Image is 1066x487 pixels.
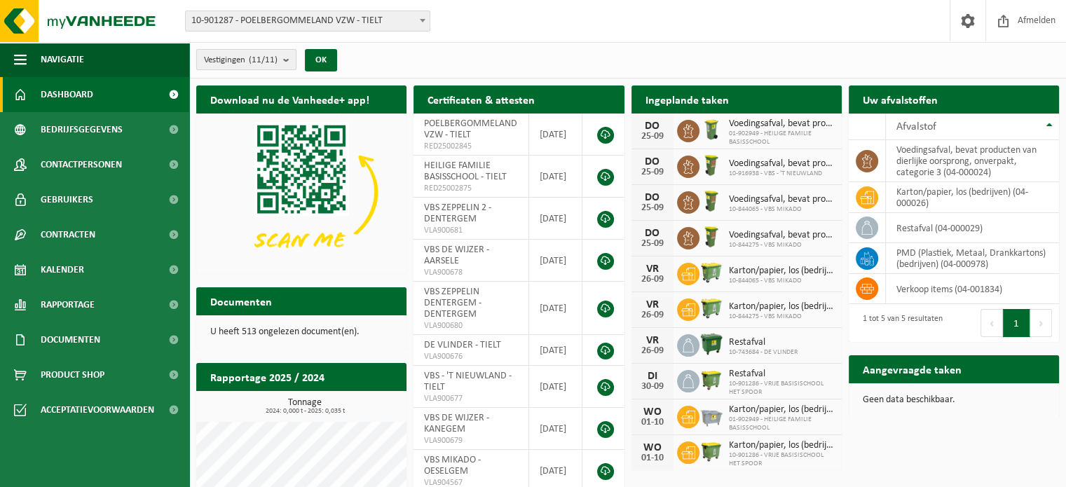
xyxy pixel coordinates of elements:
[424,340,501,350] span: DE VLINDER - TIELT
[424,371,512,392] span: VBS - 'T NIEUWLAND - TIELT
[41,357,104,392] span: Product Shop
[699,118,723,142] img: WB-0140-HPE-GN-50
[302,390,405,418] a: Bekijk rapportage
[204,50,278,71] span: Vestigingen
[638,263,667,275] div: VR
[41,287,95,322] span: Rapportage
[699,439,723,463] img: WB-1100-HPE-GN-50
[886,213,1059,243] td: restafval (04-000029)
[638,371,667,382] div: DI
[631,85,743,113] h2: Ingeplande taken
[424,141,518,152] span: RED25002845
[1030,309,1052,337] button: Next
[980,309,1003,337] button: Previous
[424,413,489,434] span: VBS DE WIJZER - KANEGEM
[699,189,723,213] img: WB-0060-HPE-GN-50
[249,55,278,64] count: (11/11)
[424,435,518,446] span: VLA900679
[424,245,489,266] span: VBS DE WIJZER - AARSELE
[41,217,95,252] span: Contracten
[699,153,723,177] img: WB-0060-HPE-GN-50
[210,327,392,337] p: U heeft 513 ongelezen document(en).
[896,121,936,132] span: Afvalstof
[729,348,798,357] span: 10-743684 - DE VLINDER
[529,366,583,408] td: [DATE]
[638,167,667,177] div: 25-09
[638,239,667,249] div: 25-09
[424,118,517,140] span: POELBERGOMMELAND VZW - TIELT
[1003,309,1030,337] button: 1
[638,132,667,142] div: 25-09
[638,442,667,453] div: WO
[729,301,835,313] span: Karton/papier, los (bedrijven)
[638,156,667,167] div: DO
[186,11,430,31] span: 10-901287 - POELBERGOMMELAND VZW - TIELT
[185,11,430,32] span: 10-901287 - POELBERGOMMELAND VZW - TIELT
[638,275,667,284] div: 26-09
[638,310,667,320] div: 26-09
[638,382,667,392] div: 30-09
[699,261,723,284] img: WB-0660-HPE-GN-50
[638,418,667,427] div: 01-10
[729,277,835,285] span: 10-844065 - VBS MIKADO
[41,252,84,287] span: Kalender
[638,192,667,203] div: DO
[729,194,835,205] span: Voedingsafval, bevat producten van dierlijke oorsprong, onverpakt, categorie 3
[41,392,154,427] span: Acceptatievoorwaarden
[529,282,583,335] td: [DATE]
[414,85,549,113] h2: Certificaten & attesten
[424,287,481,320] span: VBS ZEPPELIN DENTERGEM - DENTERGEM
[41,147,122,182] span: Contactpersonen
[886,243,1059,274] td: PMD (Plastiek, Metaal, Drankkartons) (bedrijven) (04-000978)
[305,49,337,71] button: OK
[424,351,518,362] span: VLA900676
[638,453,667,463] div: 01-10
[41,42,84,77] span: Navigatie
[863,395,1045,405] p: Geen data beschikbaar.
[729,230,835,241] span: Voedingsafval, bevat producten van dierlijke oorsprong, onverpakt, categorie 3
[729,337,798,348] span: Restafval
[729,313,835,321] span: 10-844275 - VBS MIKADO
[529,408,583,450] td: [DATE]
[638,299,667,310] div: VR
[699,404,723,427] img: WB-2500-GAL-GY-01
[638,203,667,213] div: 25-09
[849,355,976,383] h2: Aangevraagde taken
[424,160,507,182] span: HEILIGE FAMILIE BASISSCHOOL - TIELT
[699,368,723,392] img: WB-1100-HPE-GN-50
[729,440,835,451] span: Karton/papier, los (bedrijven)
[41,182,93,217] span: Gebruikers
[729,170,835,178] span: 10-916938 - VBS - 'T NIEUWLAND
[196,114,406,271] img: Download de VHEPlus App
[196,85,383,113] h2: Download nu de Vanheede+ app!
[729,241,835,249] span: 10-844275 - VBS MIKADO
[886,274,1059,304] td: verkoop items (04-001834)
[849,85,952,113] h2: Uw afvalstoffen
[529,156,583,198] td: [DATE]
[729,158,835,170] span: Voedingsafval, bevat producten van dierlijke oorsprong, onverpakt, categorie 3
[424,225,518,236] span: VLA900681
[699,296,723,320] img: WB-0660-HPE-GN-50
[729,266,835,277] span: Karton/papier, los (bedrijven)
[529,240,583,282] td: [DATE]
[529,114,583,156] td: [DATE]
[856,308,943,338] div: 1 tot 5 van 5 resultaten
[638,335,667,346] div: VR
[729,416,835,432] span: 01-902949 - HEILIGE FAMILIE BASISSCHOOL
[886,140,1059,182] td: voedingsafval, bevat producten van dierlijke oorsprong, onverpakt, categorie 3 (04-000024)
[729,451,835,468] span: 10-901286 - VRIJE BASISISCHOOL HET SPOOR
[699,225,723,249] img: WB-0060-HPE-GN-50
[424,203,491,224] span: VBS ZEPPELIN 2 - DENTERGEM
[729,205,835,214] span: 10-844065 - VBS MIKADO
[638,346,667,356] div: 26-09
[196,49,296,70] button: Vestigingen(11/11)
[424,393,518,404] span: VLA900677
[203,398,406,415] h3: Tonnage
[729,404,835,416] span: Karton/papier, los (bedrijven)
[41,112,123,147] span: Bedrijfsgegevens
[424,267,518,278] span: VLA900678
[638,406,667,418] div: WO
[424,320,518,331] span: VLA900680
[699,332,723,356] img: WB-1100-HPE-GN-01
[424,455,481,476] span: VBS MIKADO - OESELGEM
